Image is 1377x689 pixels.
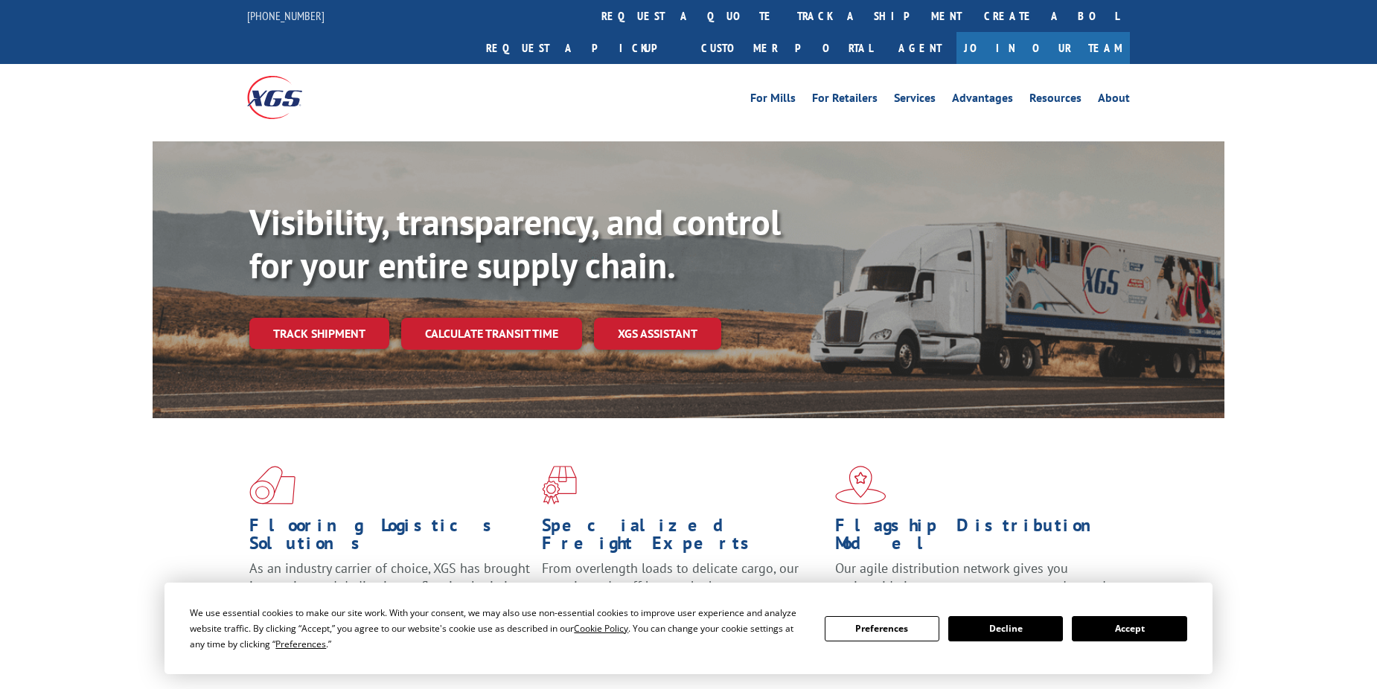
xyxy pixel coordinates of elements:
[249,199,781,288] b: Visibility, transparency, and control for your entire supply chain.
[249,516,531,560] h1: Flooring Logistics Solutions
[247,8,325,23] a: [PHONE_NUMBER]
[475,32,690,64] a: Request a pickup
[1072,616,1186,641] button: Accept
[401,318,582,350] a: Calculate transit time
[948,616,1063,641] button: Decline
[594,318,721,350] a: XGS ASSISTANT
[275,638,326,650] span: Preferences
[249,318,389,349] a: Track shipment
[952,92,1013,109] a: Advantages
[574,622,628,635] span: Cookie Policy
[884,32,956,64] a: Agent
[690,32,884,64] a: Customer Portal
[750,92,796,109] a: For Mills
[164,583,1213,674] div: Cookie Consent Prompt
[835,560,1109,595] span: Our agile distribution network gives you nationwide inventory management on demand.
[812,92,878,109] a: For Retailers
[190,605,806,652] div: We use essential cookies to make our site work. With your consent, we may also use non-essential ...
[1029,92,1082,109] a: Resources
[835,466,886,504] img: xgs-icon-flagship-distribution-model-red
[825,616,939,641] button: Preferences
[249,560,530,612] span: As an industry carrier of choice, XGS has brought innovation and dedication to flooring logistics...
[1098,92,1130,109] a: About
[542,466,577,504] img: xgs-icon-focused-on-flooring-red
[542,560,823,626] p: From overlength loads to delicate cargo, our experienced staff knows the best way to move your fr...
[249,466,295,504] img: xgs-icon-total-supply-chain-intelligence-red
[542,516,823,560] h1: Specialized Freight Experts
[894,92,936,109] a: Services
[956,32,1130,64] a: Join Our Team
[835,516,1116,560] h1: Flagship Distribution Model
